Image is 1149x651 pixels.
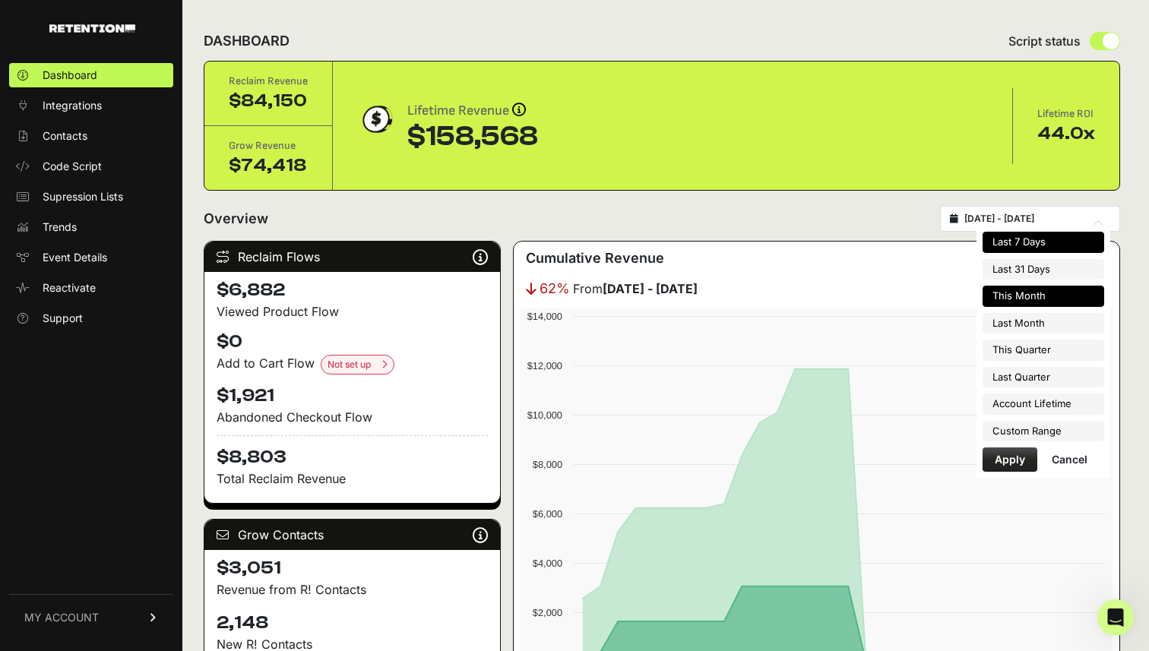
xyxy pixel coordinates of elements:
[9,594,173,640] a: MY ACCOUNT
[217,408,488,426] div: Abandoned Checkout Flow
[1008,32,1081,50] span: Script status
[983,259,1104,280] li: Last 31 Days
[229,74,308,89] div: Reclaim Revenue
[527,311,562,322] text: $14,000
[229,138,308,153] div: Grow Revenue
[983,367,1104,388] li: Last Quarter
[229,89,308,113] div: $84,150
[204,30,290,52] h2: DASHBOARD
[229,153,308,178] div: $74,418
[526,248,664,269] h3: Cumulative Revenue
[573,280,698,298] span: From
[43,250,107,265] span: Event Details
[9,215,173,239] a: Trends
[43,311,83,326] span: Support
[24,610,99,625] span: MY ACCOUNT
[43,98,102,113] span: Integrations
[43,220,77,235] span: Trends
[43,189,123,204] span: Supression Lists
[217,384,488,408] h4: $1,921
[217,580,488,599] p: Revenue from R! Contacts
[204,242,500,272] div: Reclaim Flows
[527,409,562,421] text: $10,000
[527,360,562,371] text: $12,000
[357,100,395,138] img: dollar-coin-05c43ed7efb7bc0c12610022525b4bbbb207c7efeef5aecc26f025e68dcafac9.png
[603,281,698,296] strong: [DATE] - [DATE]
[983,447,1037,472] button: Apply
[204,208,268,229] h2: Overview
[1037,122,1095,146] div: 44.0x
[983,232,1104,253] li: Last 7 Days
[43,68,97,83] span: Dashboard
[1097,599,1134,636] iframe: Intercom live chat
[9,93,173,118] a: Integrations
[983,313,1104,334] li: Last Month
[983,286,1104,307] li: This Month
[204,520,500,550] div: Grow Contacts
[9,276,173,300] a: Reactivate
[9,185,173,209] a: Supression Lists
[9,124,173,148] a: Contacts
[533,607,562,618] text: $2,000
[43,280,96,295] span: Reactivate
[9,245,173,270] a: Event Details
[533,558,562,569] text: $4,000
[533,459,562,470] text: $8,000
[217,278,488,302] h4: $6,882
[217,330,488,354] h4: $0
[217,302,488,321] div: Viewed Product Flow
[540,278,570,299] span: 62%
[9,63,173,87] a: Dashboard
[217,556,488,580] h4: $3,051
[217,469,488,488] p: Total Reclaim Revenue
[217,611,488,635] h4: 2,148
[983,421,1104,442] li: Custom Range
[1037,106,1095,122] div: Lifetime ROI
[1040,447,1100,472] button: Cancel
[407,122,538,152] div: $158,568
[533,508,562,520] text: $6,000
[217,435,488,469] h4: $8,803
[407,100,538,122] div: Lifetime Revenue
[43,128,87,144] span: Contacts
[49,24,135,33] img: Retention.com
[9,306,173,330] a: Support
[9,154,173,179] a: Code Script
[983,340,1104,361] li: This Quarter
[43,159,102,174] span: Code Script
[217,354,488,374] div: Add to Cart Flow
[983,393,1104,415] li: Account Lifetime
